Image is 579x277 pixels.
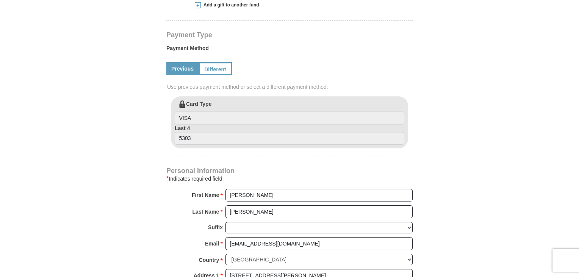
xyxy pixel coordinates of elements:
strong: Last Name [192,206,219,217]
input: Card Type [175,112,404,124]
strong: Email [205,238,219,249]
a: Previous [166,62,199,75]
span: Use previous payment method or select a different payment method. [167,83,413,91]
strong: First Name [192,190,219,200]
span: Add a gift to another fund [201,2,259,8]
input: Last 4 [175,132,404,145]
h4: Payment Type [166,32,413,38]
label: Payment Method [166,44,413,56]
label: Card Type [175,100,404,124]
strong: Country [199,255,219,265]
label: Last 4 [175,124,404,145]
h4: Personal Information [166,168,413,174]
strong: Suffix [208,222,223,233]
a: Different [199,62,232,75]
div: Indicates required field [166,174,413,183]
